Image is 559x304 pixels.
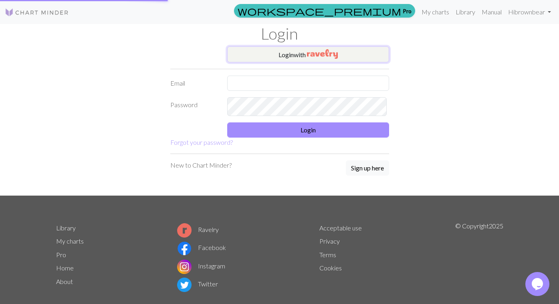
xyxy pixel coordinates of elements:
a: Twitter [177,280,218,288]
a: Acceptable use [319,224,362,232]
label: Password [165,97,223,116]
span: workspace_premium [238,5,401,16]
a: Library [452,4,478,20]
a: Terms [319,251,336,258]
img: Facebook logo [177,241,192,256]
h1: Login [51,24,508,43]
a: Sign up here [346,160,389,176]
button: Login [227,122,389,138]
a: Privacy [319,237,340,245]
a: Instagram [177,262,225,270]
a: My charts [56,237,84,245]
a: Facebook [177,244,226,251]
img: Ravelry [307,49,338,59]
p: © Copyright 2025 [455,221,503,294]
iframe: chat widget [525,272,551,296]
a: My charts [418,4,452,20]
a: Pro [56,251,66,258]
a: Manual [478,4,505,20]
a: About [56,278,73,285]
button: Loginwith [227,46,389,62]
a: Ravelry [177,226,219,233]
img: Instagram logo [177,260,192,274]
img: Logo [5,8,69,17]
a: Pro [234,4,415,18]
a: Forgot your password? [170,138,233,146]
img: Twitter logo [177,278,192,292]
button: Sign up here [346,160,389,176]
p: New to Chart Minder? [170,160,232,170]
a: Library [56,224,76,232]
a: Cookies [319,264,342,272]
label: Email [165,76,223,91]
a: Hibrownbear [505,4,554,20]
a: Home [56,264,74,272]
img: Ravelry logo [177,223,192,238]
